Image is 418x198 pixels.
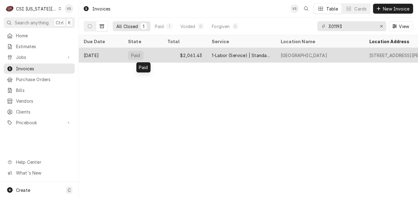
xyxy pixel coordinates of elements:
div: Paid [136,62,151,72]
span: Home [16,32,72,39]
span: New Invoice [382,6,411,12]
button: New Invoice [373,4,413,14]
a: Purchase Orders [4,74,75,85]
div: Total [167,38,201,45]
span: K [68,19,71,26]
span: Search anything [15,19,49,26]
input: Keyword search [328,21,375,31]
div: $2,061.43 [163,48,207,63]
span: Purchase Orders [16,76,72,83]
div: Service [212,38,270,45]
a: Vendors [4,96,75,106]
button: Search anythingCtrlK [4,17,75,28]
span: Estimates [16,43,72,50]
div: Due Date [84,38,117,45]
div: Table [326,6,338,12]
div: 1 [142,23,146,30]
div: State [128,38,158,45]
div: Location Name [281,38,358,45]
div: 1 [167,23,171,30]
div: [DATE] [79,48,123,63]
div: Paid [155,23,164,30]
div: VS [65,4,73,13]
button: View [389,21,413,31]
div: C [6,4,14,13]
span: Create [16,188,30,193]
div: Cards [354,6,367,12]
span: Ctrl [56,19,64,26]
div: 1-Labor (Service) | Standard | Incurred [212,52,271,59]
div: [GEOGRAPHIC_DATA] [281,52,327,59]
div: CSI [US_STATE][GEOGRAPHIC_DATA] [16,6,57,12]
a: Estimates [4,41,75,52]
span: Pricebook [16,119,62,126]
a: Go to Pricebook [4,118,75,128]
span: View [398,23,410,30]
button: Erase input [376,21,386,31]
a: Home [4,31,75,41]
span: Jobs [16,54,62,60]
a: Go to Help Center [4,157,75,167]
span: C [68,187,71,193]
div: All Closed [116,23,138,30]
div: Voided [180,23,195,30]
a: Go to What's New [4,168,75,178]
a: Clients [4,107,75,117]
span: Bills [16,87,72,93]
div: Vicky Stuesse's Avatar [290,4,299,13]
div: Vicky Stuesse's Avatar [65,4,73,13]
span: What's New [16,170,71,176]
a: Bills [4,85,75,95]
div: VS [290,4,299,13]
span: Help Center [16,159,71,165]
div: 0 [234,23,237,30]
div: Forgiven [212,23,230,30]
div: 0 [199,23,203,30]
span: Invoices [16,65,72,72]
div: CSI Kansas City's Avatar [6,4,14,13]
button: Open search [301,4,311,14]
a: Invoices [4,64,75,74]
a: Go to Jobs [4,52,75,62]
span: Vendors [16,98,72,104]
div: Paid [131,52,141,59]
span: Clients [16,109,72,115]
